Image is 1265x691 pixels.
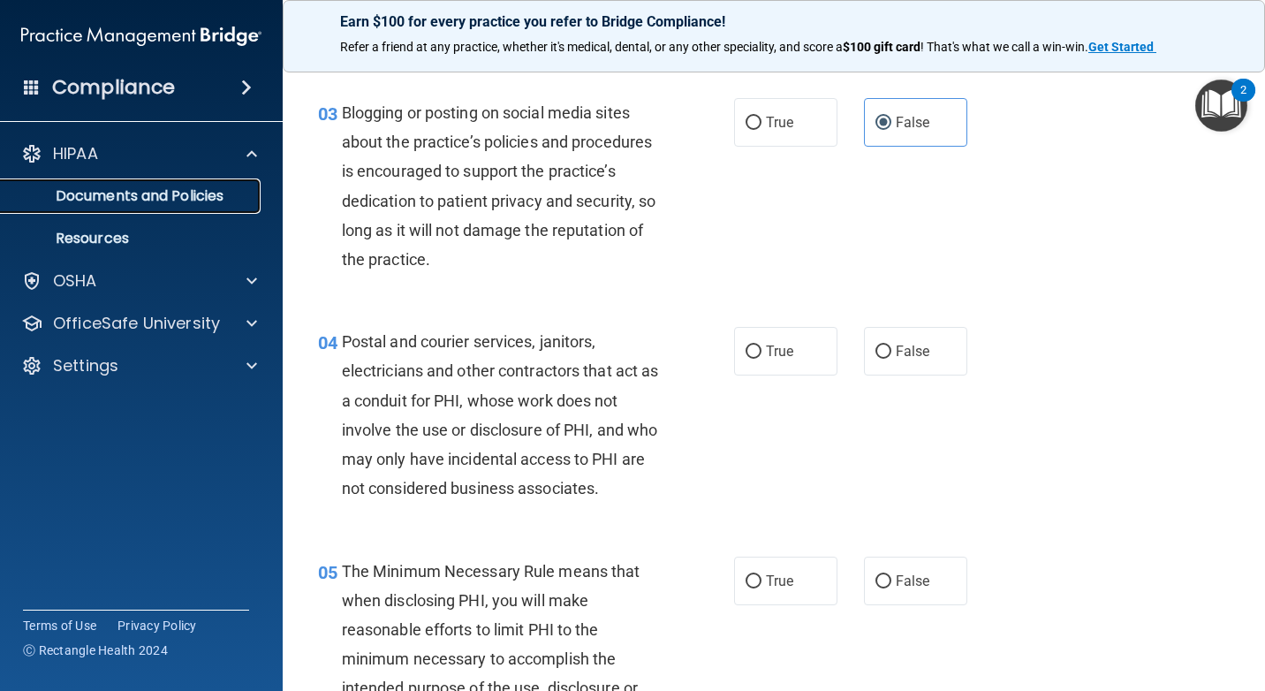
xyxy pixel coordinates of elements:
strong: Get Started [1088,40,1154,54]
a: HIPAA [21,143,257,164]
div: 2 [1240,90,1246,113]
input: True [746,345,761,359]
a: Privacy Policy [117,617,197,634]
a: OSHA [21,270,257,292]
span: 03 [318,103,337,125]
button: Open Resource Center, 2 new notifications [1195,80,1247,132]
input: False [875,117,891,130]
span: 05 [318,562,337,583]
span: True [766,114,793,131]
span: Postal and courier services, janitors, electricians and other contractors that act as a conduit f... [342,332,659,497]
span: 04 [318,332,337,353]
p: Settings [53,355,118,376]
span: True [766,573,793,589]
span: ! That's what we call a win-win. [920,40,1088,54]
span: False [896,114,930,131]
span: True [766,343,793,360]
p: Resources [11,230,253,247]
a: Terms of Use [23,617,96,634]
p: HIPAA [53,143,98,164]
a: OfficeSafe University [21,313,257,334]
input: True [746,575,761,588]
span: False [896,343,930,360]
span: False [896,573,930,589]
input: False [875,575,891,588]
a: Settings [21,355,257,376]
p: Earn $100 for every practice you refer to Bridge Compliance! [340,13,1208,30]
strong: $100 gift card [843,40,920,54]
a: Get Started [1088,40,1156,54]
img: PMB logo [21,19,261,54]
p: OfficeSafe University [53,313,220,334]
input: False [875,345,891,359]
p: OSHA [53,270,97,292]
span: Blogging or posting on social media sites about the practice’s policies and procedures is encoura... [342,103,656,269]
span: Refer a friend at any practice, whether it's medical, dental, or any other speciality, and score a [340,40,843,54]
h4: Compliance [52,75,175,100]
span: Ⓒ Rectangle Health 2024 [23,642,168,659]
p: Documents and Policies [11,187,253,205]
input: True [746,117,761,130]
